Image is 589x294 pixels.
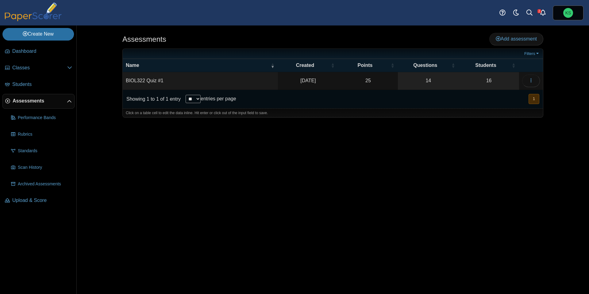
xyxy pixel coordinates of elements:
[123,90,181,108] div: Showing 1 to 1 of 1 entry
[391,59,394,72] span: Points : Activate to sort
[338,72,398,90] td: 25
[12,64,67,71] span: Classes
[358,63,373,68] span: Points
[528,94,539,104] nav: pagination
[18,181,72,187] span: Archived Assessments
[451,59,455,72] span: Questions : Activate to sort
[18,164,72,171] span: Scan History
[9,127,75,142] a: Rubrics
[18,115,72,121] span: Performance Bands
[496,36,537,41] span: Add assessment
[413,63,437,68] span: Questions
[126,63,139,68] span: Name
[563,8,573,18] span: Kevin Shuman
[201,96,236,101] label: entries per page
[12,81,72,88] span: Students
[9,110,75,125] a: Performance Bands
[2,94,75,109] a: Assessments
[512,59,515,72] span: Students : Activate to sort
[331,59,334,72] span: Created : Activate to sort
[529,94,539,104] button: 1
[12,48,72,55] span: Dashboard
[2,2,64,21] img: PaperScorer
[489,33,543,45] a: Add assessment
[18,148,72,154] span: Standards
[271,59,274,72] span: Name : Activate to remove sorting
[296,63,314,68] span: Created
[2,193,75,208] a: Upload & Score
[123,72,278,90] td: BIOL322 Quiz #1
[123,108,543,118] div: Click on a table cell to edit the data inline. Hit enter or click out of the input field to save.
[2,77,75,92] a: Students
[2,17,64,22] a: PaperScorer
[398,72,459,89] a: 14
[13,98,67,104] span: Assessments
[536,6,550,20] a: Alerts
[2,44,75,59] a: Dashboard
[459,72,519,89] a: 16
[523,51,541,57] a: Filters
[2,61,75,75] a: Classes
[122,34,166,44] h1: Assessments
[9,160,75,175] a: Scan History
[9,144,75,158] a: Standards
[475,63,496,68] span: Students
[18,131,72,137] span: Rubrics
[565,11,571,15] span: Kevin Shuman
[300,78,316,83] time: Sep 4, 2025 at 12:12 PM
[2,28,74,40] a: Create New
[9,177,75,191] a: Archived Assessments
[553,6,583,20] a: Kevin Shuman
[12,197,72,204] span: Upload & Score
